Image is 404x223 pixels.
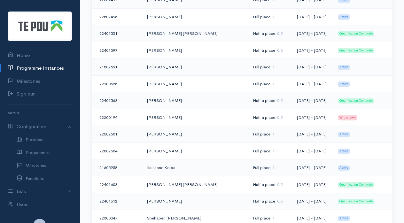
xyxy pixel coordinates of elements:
td: [PERSON_NAME] [142,193,248,210]
td: 21502591 [92,59,142,76]
td: [DATE] - [DATE] [292,42,333,59]
td: Half a place [248,92,292,109]
td: [PERSON_NAME] [142,92,248,109]
span: Qualification Complete [338,199,374,204]
td: [DATE] - [DATE] [292,25,333,42]
span: Active [338,81,350,87]
td: [DATE] - [DATE] [292,142,333,159]
span: Qualification Complete [338,98,374,104]
td: [DATE] - [DATE] [292,109,333,126]
td: 22502495 [92,8,142,25]
td: [DATE] - [DATE] [292,75,333,92]
td: [PERSON_NAME] [142,142,248,159]
span: 1 [272,64,275,70]
span: 1 [272,165,275,170]
td: Full place [248,75,292,92]
span: 1 [272,131,275,137]
td: Full place [248,142,292,159]
td: [DATE] - [DATE] [292,193,333,210]
span: Qualification Complete [338,31,374,36]
span: 1 [272,81,275,87]
span: 1 [272,14,275,19]
span: 1 [272,215,275,221]
td: [DATE] - [DATE] [292,59,333,76]
td: Ilaisaane Koloa [142,159,248,176]
td: [PERSON_NAME] [PERSON_NAME] [142,25,248,42]
span: Active [338,132,350,137]
span: 0.5 [277,182,283,187]
td: Full place [248,59,292,76]
td: 22401603 [92,176,142,193]
td: Half a place [248,176,292,193]
span: 0.5 [277,31,283,36]
td: 21605958 [92,159,142,176]
td: 22200194 [92,109,142,126]
td: [PERSON_NAME] [142,8,248,25]
td: 22100625 [92,75,142,92]
td: 22002604 [92,142,142,159]
td: [PERSON_NAME] [142,109,248,126]
span: 0.5 [277,198,283,204]
img: Te Pou [8,12,72,41]
td: Half a place [248,193,292,210]
span: 0.5 [277,48,283,53]
td: Half a place [248,109,292,126]
span: Active [338,216,350,221]
td: [DATE] - [DATE] [292,159,333,176]
span: Active [338,165,350,171]
td: Half a place [248,42,292,59]
td: 22401612 [92,193,142,210]
span: Active [338,14,350,19]
td: 22401551 [92,25,142,42]
td: [PERSON_NAME] [142,59,248,76]
td: Full place [248,159,292,176]
td: [PERSON_NAME] [142,126,248,143]
td: [DATE] - [DATE] [292,92,333,109]
span: Withdrawn [338,115,357,120]
span: 0.5 [277,115,283,120]
span: Active [338,149,350,154]
span: Qualification Complete [338,182,374,187]
td: [PERSON_NAME] [142,42,248,59]
td: [DATE] - [DATE] [292,8,333,25]
td: Full place [248,8,292,25]
span: Qualification Complete [338,48,374,53]
td: 22401597 [92,42,142,59]
span: Active [338,65,350,70]
td: [PERSON_NAME] [PERSON_NAME] [142,176,248,193]
td: Full place [248,126,292,143]
span: 1 [272,148,275,154]
td: 22502501 [92,126,142,143]
td: [DATE] - [DATE] [292,126,333,143]
td: [PERSON_NAME] [142,75,248,92]
td: [DATE] - [DATE] [292,176,333,193]
span: 0.5 [277,98,283,103]
td: Half a place [248,25,292,42]
h6: Admin [8,109,72,117]
td: 22401563 [92,92,142,109]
